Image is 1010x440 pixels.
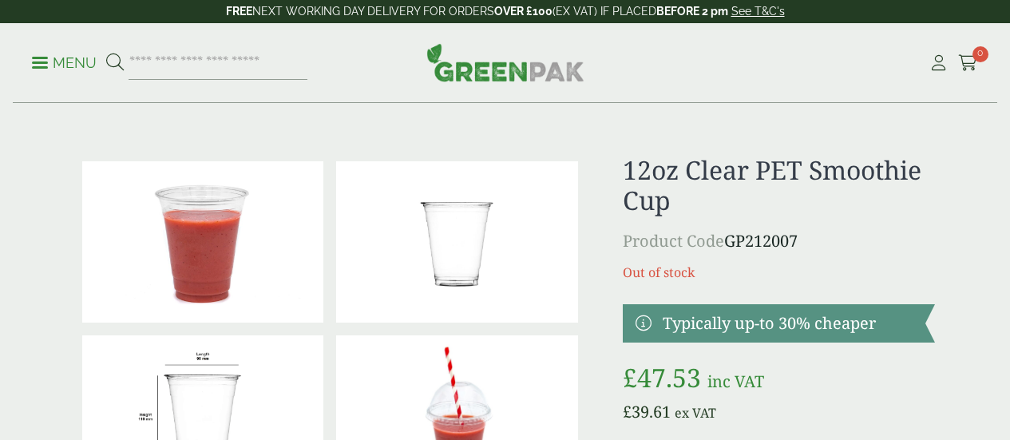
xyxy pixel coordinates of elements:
[623,401,671,422] bdi: 39.61
[731,5,785,18] a: See T&C's
[623,229,935,253] p: GP212007
[656,5,728,18] strong: BEFORE 2 pm
[623,401,632,422] span: £
[623,360,637,394] span: £
[32,54,97,73] p: Menu
[707,371,764,392] span: inc VAT
[623,230,724,252] span: Product Code
[494,5,553,18] strong: OVER £100
[82,161,324,323] img: 12oz PET Smoothie Cup With Raspberry Smoothie No Lid
[623,155,935,216] h1: 12oz Clear PET Smoothie Cup
[336,161,578,323] img: 12oz Clear PET Smoothie Cup 0
[32,54,97,69] a: Menu
[623,360,701,394] bdi: 47.53
[426,43,584,81] img: GreenPak Supplies
[623,263,935,282] p: Out of stock
[958,55,978,71] i: Cart
[226,5,252,18] strong: FREE
[972,46,988,62] span: 0
[958,51,978,75] a: 0
[675,404,716,422] span: ex VAT
[929,55,949,71] i: My Account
